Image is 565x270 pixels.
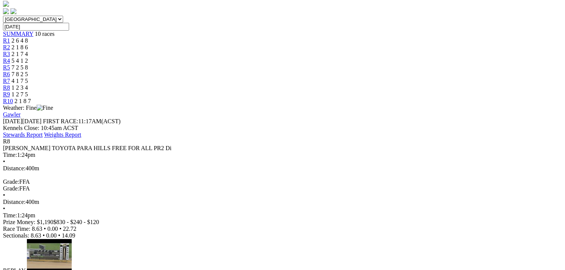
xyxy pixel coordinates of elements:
a: R10 [3,98,13,104]
div: FFA [3,185,562,192]
span: • [44,226,46,232]
a: R3 [3,51,10,57]
span: Distance: [3,199,25,205]
span: 11:17AM(ACST) [43,118,121,124]
a: R6 [3,71,10,77]
span: [DATE] [3,118,41,124]
a: R4 [3,58,10,64]
span: • [58,232,60,239]
span: • [3,158,5,165]
span: Sectionals: [3,232,29,239]
span: R8 [3,138,10,145]
a: R5 [3,64,10,71]
span: 22.72 [63,226,77,232]
span: Grade: [3,179,19,185]
span: Distance: [3,165,25,171]
span: 10 races [35,31,55,37]
span: • [3,192,5,198]
input: Select date [3,23,69,31]
div: [PERSON_NAME] TOYOTA PARA HILLS FREE FOR ALL PR2 Di [3,145,562,152]
div: 1:24pm [3,212,562,219]
a: Stewards Report [3,131,43,138]
div: 400m [3,199,562,205]
span: 8.63 [31,232,41,239]
span: 0.00 [46,232,57,239]
span: Grade: [3,185,19,192]
span: [DATE] [3,118,22,124]
div: Prize Money: $1,190 [3,219,562,226]
span: 2 1 7 4 [12,51,28,57]
a: R8 [3,84,10,91]
span: $830 - $240 - $120 [53,219,99,225]
span: 4 1 7 5 [12,78,28,84]
span: 2 1 8 7 [15,98,31,104]
span: 8.63 [32,226,42,232]
div: Kennels Close: 10:45am ACST [3,125,562,131]
div: 400m [3,165,562,172]
span: 2 1 8 6 [12,44,28,50]
span: • [43,232,45,239]
img: facebook.svg [3,8,9,14]
a: Weights Report [44,131,81,138]
span: Time: [3,212,17,218]
span: Race Time: [3,226,30,232]
img: Fine [37,105,53,111]
a: SUMMARY [3,31,33,37]
a: Gawler [3,111,21,118]
span: 7 2 5 8 [12,64,28,71]
div: FFA [3,179,562,185]
span: 5 4 1 2 [12,58,28,64]
span: • [59,226,62,232]
a: R2 [3,44,10,50]
span: • [3,205,5,212]
img: logo-grsa-white.png [3,1,9,7]
span: 14.09 [62,232,75,239]
span: FIRST RACE: [43,118,78,124]
div: 1:24pm [3,152,562,158]
span: 2 6 4 8 [12,37,28,44]
span: Weather: Fine [3,105,53,111]
a: R7 [3,78,10,84]
span: 1 2 3 4 [12,84,28,91]
img: twitter.svg [10,8,16,14]
span: 1 2 7 5 [12,91,28,97]
a: R9 [3,91,10,97]
span: 7 8 2 5 [12,71,28,77]
span: 0.00 [47,226,58,232]
span: Time: [3,152,17,158]
a: R1 [3,37,10,44]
